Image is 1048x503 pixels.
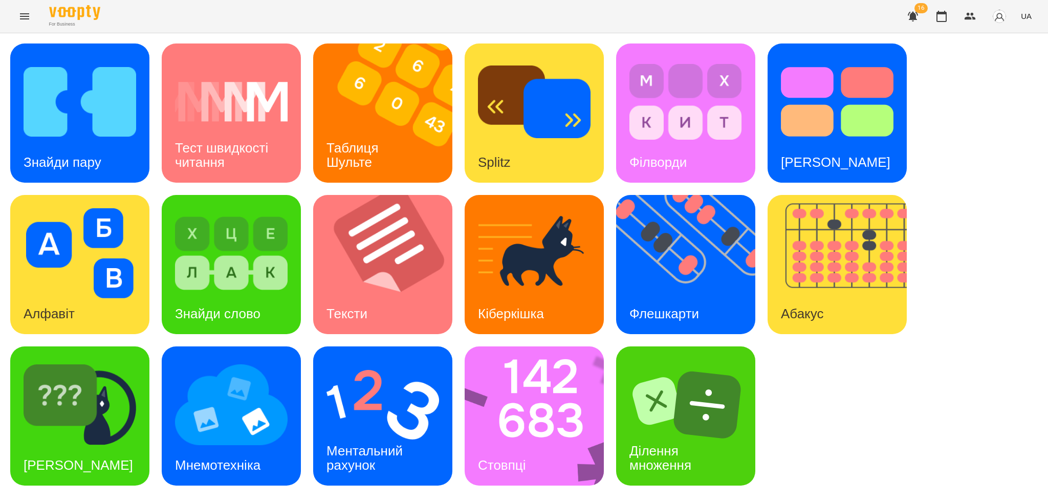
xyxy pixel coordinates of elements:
img: avatar_s.png [992,9,1007,24]
a: Тест швидкості читанняТест швидкості читання [162,43,301,183]
h3: Кіберкішка [478,306,544,321]
h3: Мнемотехніка [175,457,260,473]
span: UA [1021,11,1032,21]
h3: Тест швидкості читання [175,140,272,169]
img: Філворди [629,57,742,147]
a: Ментальний рахунокМентальний рахунок [313,346,452,486]
h3: Абакус [781,306,823,321]
h3: Алфавіт [24,306,75,321]
h3: Splitz [478,155,511,170]
a: СтовпціСтовпці [465,346,604,486]
a: АлфавітАлфавіт [10,195,149,334]
h3: Ментальний рахунок [326,443,406,472]
img: Флешкарти [616,195,768,334]
img: Ментальний рахунок [326,360,439,450]
h3: Філворди [629,155,687,170]
span: For Business [49,21,100,28]
a: ФлешкартиФлешкарти [616,195,755,334]
h3: Знайди пару [24,155,101,170]
img: Мнемотехніка [175,360,288,450]
img: Тест Струпа [781,57,893,147]
h3: Стовпці [478,457,526,473]
span: 16 [914,3,928,13]
a: АбакусАбакус [768,195,907,334]
a: ТекстиТексти [313,195,452,334]
a: Знайди Кіберкішку[PERSON_NAME] [10,346,149,486]
h3: Таблиця Шульте [326,140,382,169]
img: Абакус [768,195,920,334]
img: Таблиця Шульте [313,43,465,183]
a: Знайди словоЗнайди слово [162,195,301,334]
h3: Флешкарти [629,306,699,321]
a: МнемотехнікаМнемотехніка [162,346,301,486]
img: Знайди Кіберкішку [24,360,136,450]
a: Тест Струпа[PERSON_NAME] [768,43,907,183]
button: UA [1017,7,1036,26]
button: Menu [12,4,37,29]
a: ФілвордиФілворди [616,43,755,183]
a: Знайди паруЗнайди пару [10,43,149,183]
img: Стовпці [465,346,617,486]
img: Splitz [478,57,591,147]
img: Тексти [313,195,465,334]
img: Алфавіт [24,208,136,298]
h3: Знайди слово [175,306,260,321]
h3: Тексти [326,306,367,321]
a: Таблиця ШультеТаблиця Шульте [313,43,452,183]
a: КіберкішкаКіберкішка [465,195,604,334]
img: Voopty Logo [49,5,100,20]
h3: [PERSON_NAME] [24,457,133,473]
img: Знайди пару [24,57,136,147]
h3: [PERSON_NAME] [781,155,890,170]
a: SplitzSplitz [465,43,604,183]
a: Ділення множенняДілення множення [616,346,755,486]
img: Знайди слово [175,208,288,298]
img: Тест швидкості читання [175,57,288,147]
h3: Ділення множення [629,443,691,472]
img: Кіберкішка [478,208,591,298]
img: Ділення множення [629,360,742,450]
